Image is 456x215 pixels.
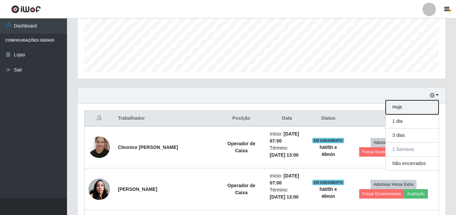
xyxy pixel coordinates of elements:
th: Data [266,111,308,126]
th: Opções [348,111,439,126]
time: [DATE] 07:00 [270,173,299,185]
span: EM ANDAMENTO [312,138,344,143]
button: Não encerrados [386,157,439,170]
th: Trabalhador [114,111,217,126]
strong: [PERSON_NAME] [118,186,157,192]
img: 1714848493564.jpeg [88,175,110,203]
span: EM ANDAMENTO [312,180,344,185]
button: 1 Semana [386,143,439,157]
strong: há 05 h e 49 min [320,186,337,199]
strong: há 05 h e 49 min [320,145,337,157]
button: Hoje [386,100,439,114]
button: Adicionar Horas Extra [371,180,416,189]
strong: Operador de Caixa [227,183,255,195]
th: Status [308,111,348,126]
strong: Operador de Caixa [227,141,255,153]
li: Término: [270,145,304,159]
button: 1 dia [386,114,439,128]
li: Término: [270,186,304,201]
button: Avaliação [404,189,428,199]
img: 1727450734629.jpeg [88,133,110,162]
button: 3 dias [386,128,439,143]
th: Posição [217,111,266,126]
strong: Cleonice [PERSON_NAME] [118,145,178,150]
li: Início: [270,130,304,145]
button: Forçar Encerramento [359,189,404,199]
img: CoreUI Logo [11,5,41,13]
button: Adicionar Horas Extra [371,138,416,147]
button: Forçar Encerramento [359,147,404,157]
li: Início: [270,172,304,186]
time: [DATE] 07:00 [270,131,299,144]
time: [DATE] 13:00 [270,194,299,200]
time: [DATE] 13:00 [270,152,299,158]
